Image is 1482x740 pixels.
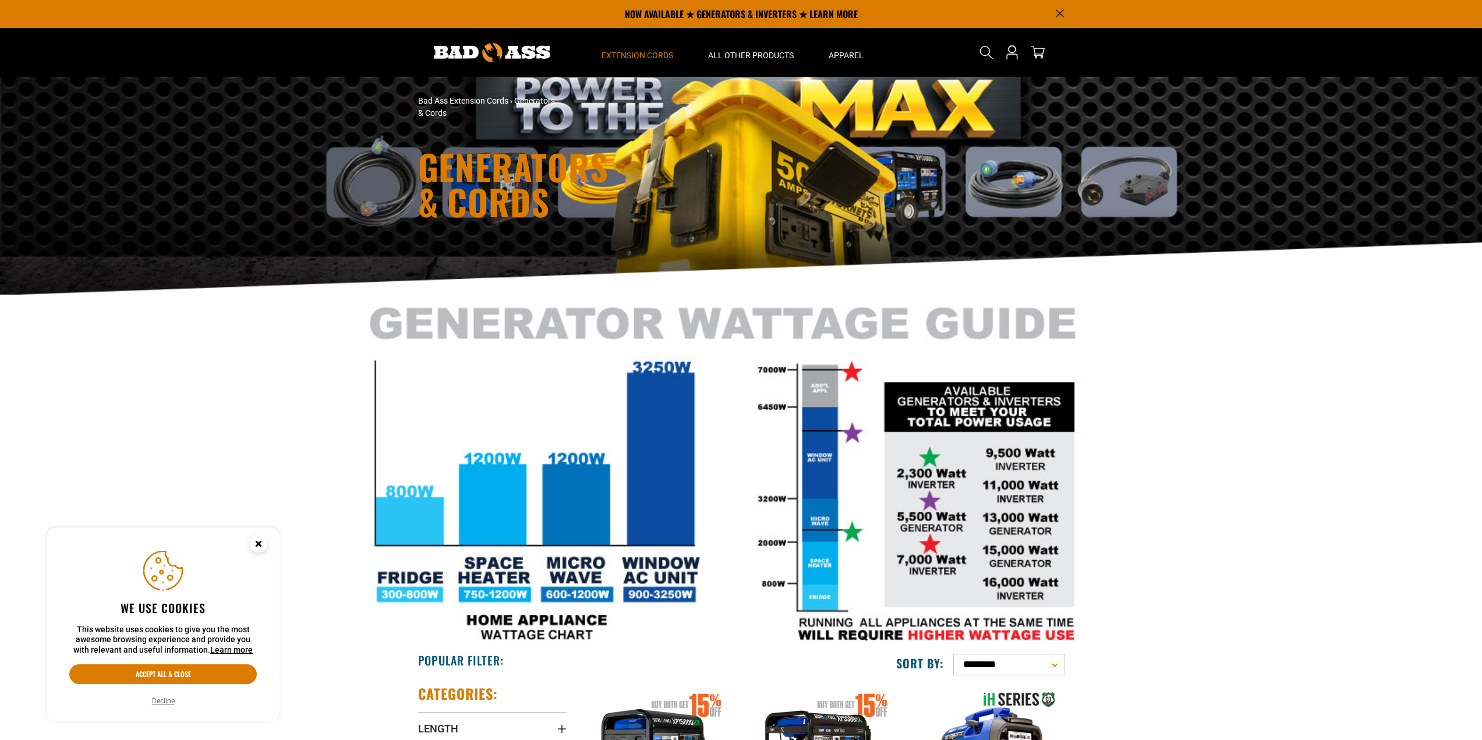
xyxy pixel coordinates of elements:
[210,645,253,654] a: Learn more
[418,685,498,703] h2: Categories:
[691,28,811,77] summary: All Other Products
[829,50,864,61] span: Apparel
[418,95,843,119] nav: breadcrumbs
[896,656,944,671] label: Sort by:
[602,50,673,61] span: Extension Cords
[418,96,508,105] a: Bad Ass Extension Cords
[69,625,257,656] p: This website uses cookies to give you the most awesome browsing experience and provide you with r...
[977,43,996,62] summary: Search
[811,28,881,77] summary: Apparel
[69,664,257,684] button: Accept all & close
[708,50,794,61] span: All Other Products
[434,43,550,62] img: Bad Ass Extension Cords
[69,600,257,615] h2: We use cookies
[418,722,458,735] span: Length
[47,527,280,722] aside: Cookie Consent
[584,28,691,77] summary: Extension Cords
[418,653,504,668] h2: Popular Filter:
[510,96,512,105] span: ›
[148,695,178,707] button: Decline
[418,149,843,219] h1: Generators & Cords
